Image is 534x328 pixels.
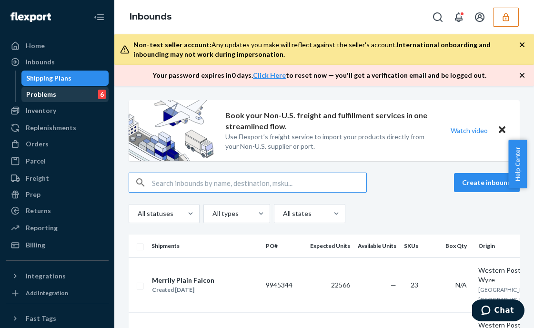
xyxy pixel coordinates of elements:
[90,8,109,27] button: Close Navigation
[354,235,400,257] th: Available Units
[472,299,524,323] iframe: Opens a widget where you can chat to one of our agents
[331,281,350,289] span: 22566
[449,8,468,27] button: Open notifications
[26,174,49,183] div: Freight
[282,209,283,218] input: All states
[225,132,433,151] p: Use Flexport’s freight service to import your products directly from your Non-U.S. supplier or port.
[262,235,306,257] th: PO#
[6,171,109,186] a: Freight
[26,57,55,67] div: Inbounds
[137,209,138,218] input: All statuses
[133,41,212,49] span: Non-test seller account:
[225,110,433,132] p: Book your Non-U.S. freight and fulfillment services in one streamlined flow.
[130,11,171,22] a: Inbounds
[122,3,179,31] ol: breadcrumbs
[6,237,109,253] a: Billing
[470,8,489,27] button: Open account menu
[428,8,447,27] button: Open Search Box
[26,90,56,99] div: Problems
[26,223,58,233] div: Reporting
[6,287,109,299] a: Add Integration
[26,314,56,323] div: Fast Tags
[508,140,527,188] button: Help Center
[455,281,467,289] span: N/A
[26,190,40,199] div: Prep
[426,235,474,257] th: Box Qty
[148,235,262,257] th: Shipments
[26,139,49,149] div: Orders
[6,120,109,135] a: Replenishments
[26,289,68,297] div: Add Integration
[6,38,109,53] a: Home
[496,123,508,137] button: Close
[152,276,214,285] div: Merrily Plain Falcon
[6,187,109,202] a: Prep
[6,203,109,218] a: Returns
[400,235,426,257] th: SKUs
[6,54,109,70] a: Inbounds
[10,12,51,22] img: Flexport logo
[454,173,520,192] button: Create inbound
[262,257,306,312] td: 9945344
[26,206,51,215] div: Returns
[444,123,494,137] button: Watch video
[6,103,109,118] a: Inventory
[133,40,519,59] div: Any updates you make will reflect against the seller's account.
[21,87,109,102] a: Problems6
[6,154,109,169] a: Parcel
[6,220,109,236] a: Reporting
[6,311,109,326] button: Fast Tags
[98,90,106,99] div: 6
[306,235,354,257] th: Expected Units
[26,73,71,83] div: Shipping Plans
[26,106,56,115] div: Inventory
[152,173,366,192] input: Search inbounds by name, destination, msku...
[26,271,66,281] div: Integrations
[21,71,109,86] a: Shipping Plans
[152,71,486,80] p: Your password expires in 0 days . to reset now — you'll get a verification email and be logged out.
[26,240,45,250] div: Billing
[253,71,286,79] a: Click Here
[26,156,46,166] div: Parcel
[152,285,214,295] div: Created [DATE]
[391,281,396,289] span: —
[411,281,418,289] span: 23
[6,136,109,152] a: Orders
[6,268,109,284] button: Integrations
[26,41,45,51] div: Home
[26,123,76,133] div: Replenishments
